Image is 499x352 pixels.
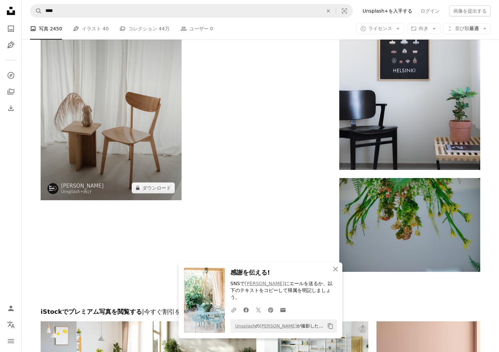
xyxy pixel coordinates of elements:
[142,308,205,315] span: | 今すぐ割引を獲得する
[336,4,353,17] button: ビジュアル検索
[41,308,480,316] h2: iStockでプレミアム写真を閲覧する
[416,5,444,16] a: ログイン
[61,182,104,189] a: [PERSON_NAME]
[260,323,297,328] a: [PERSON_NAME]
[4,318,18,332] button: 言語
[4,22,18,35] a: 写真
[230,268,337,278] h3: 感謝を伝える!
[30,4,42,17] button: Unsplashで検索する
[47,183,58,194] img: Karolina Grabowskaのプロフィールを見る
[245,281,284,286] a: [PERSON_NAME]
[181,18,213,40] a: ユーザー 0
[252,303,265,317] a: Twitterでシェアする
[4,334,18,348] button: メニュー
[356,23,404,34] button: ライセンス
[119,18,169,40] a: コレクション 44万
[4,38,18,52] a: イラスト
[339,78,480,85] a: 緑の植物の近くの黒い木製の椅子
[61,189,104,195] div: 向け
[407,23,440,34] button: 向き
[230,280,337,301] p: SNSで にエールを送るか、以下のテキストをコピーして帰属を明記しましょう。
[339,178,480,272] img: 天井から吊るされた花束
[443,23,491,34] button: 並び順最適
[232,321,325,332] span: の が撮影した写真
[4,302,18,315] a: ログイン / 登録する
[277,303,289,317] a: Eメールでシェアする
[30,4,353,18] form: サイト内でビジュアルを探す
[419,26,428,31] span: 向き
[321,4,336,17] button: 全てクリア
[265,303,277,317] a: Pinterestでシェアする
[368,26,392,31] span: ライセンス
[325,320,336,332] button: クリップボードにコピーする
[240,303,252,317] a: Facebookでシェアする
[4,4,18,19] a: ホーム — Unsplash
[210,25,213,32] span: 0
[339,222,480,228] a: 天井から吊るされた花束
[73,18,109,40] a: イラスト 40
[235,323,255,328] a: Unsplash
[455,25,479,32] span: 最適
[4,101,18,115] a: ダウンロード履歴
[449,5,491,16] button: 画像を提出する
[132,182,175,193] button: ダウンロード
[159,25,170,32] span: 44万
[103,25,109,32] span: 40
[61,189,84,194] a: Unsplash+
[4,69,18,82] a: 探す
[4,85,18,99] a: コレクション
[455,26,469,31] span: 並び順
[358,5,416,16] a: Unsplash+を入手する
[41,91,182,97] a: 小さな木製のテーブルの横にある木製の椅子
